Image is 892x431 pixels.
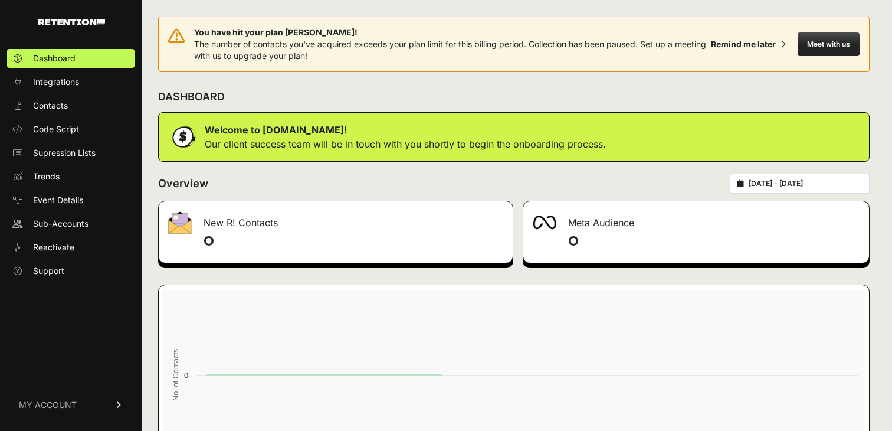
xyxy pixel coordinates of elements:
span: Dashboard [33,53,76,64]
span: Reactivate [33,241,74,253]
h4: 0 [204,232,503,251]
a: Dashboard [7,49,135,68]
p: Our client success team will be in touch with you shortly to begin the onboarding process. [205,137,606,151]
a: Trends [7,167,135,186]
img: dollar-coin-05c43ed7efb7bc0c12610022525b4bbbb207c7efeef5aecc26f025e68dcafac9.png [168,122,198,152]
span: Support [33,265,64,277]
div: Remind me later [711,38,776,50]
button: Meet with us [798,32,860,56]
div: Meta Audience [523,201,869,237]
strong: Welcome to [DOMAIN_NAME]! [205,124,347,136]
img: Retention.com [38,19,105,25]
a: Support [7,262,135,280]
span: MY ACCOUNT [19,399,77,411]
a: Reactivate [7,238,135,257]
text: No. of Contacts [171,349,180,401]
a: Sub-Accounts [7,214,135,233]
span: Trends [33,171,60,182]
a: MY ACCOUNT [7,387,135,423]
a: Contacts [7,96,135,115]
a: Event Details [7,191,135,210]
span: Supression Lists [33,147,96,159]
span: The number of contacts you've acquired exceeds your plan limit for this billing period. Collectio... [194,39,706,61]
span: Contacts [33,100,68,112]
a: Integrations [7,73,135,92]
h4: 0 [568,232,860,251]
span: Sub-Accounts [33,218,88,230]
h2: Overview [158,175,208,192]
span: Code Script [33,123,79,135]
text: 0 [184,371,188,380]
span: Integrations [33,76,79,88]
h2: DASHBOARD [158,89,225,105]
button: Remind me later [706,34,791,55]
span: You have hit your plan [PERSON_NAME]! [194,27,706,38]
span: Event Details [33,194,83,206]
img: fa-meta-2f981b61bb99beabf952f7030308934f19ce035c18b003e963880cc3fabeebb7.png [533,215,556,230]
div: New R! Contacts [159,201,513,237]
img: fa-envelope-19ae18322b30453b285274b1b8af3d052b27d846a4fbe8435d1a52b978f639a2.png [168,211,192,234]
a: Code Script [7,120,135,139]
a: Supression Lists [7,143,135,162]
